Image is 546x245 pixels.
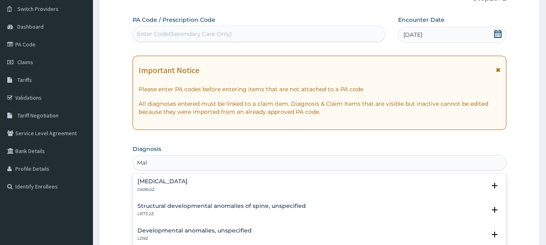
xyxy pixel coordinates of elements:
p: All diagnoses entered must be linked to a claim item. Diagnosis & Claim Items that are visible bu... [139,100,501,116]
label: Encounter Date [398,16,445,24]
label: PA Code / Prescription Code [133,16,215,24]
i: open select status [490,205,500,215]
span: Tariffs [17,76,32,84]
span: Switch Providers [17,5,59,13]
h4: Structural developmental anomalies of spine, unspecified [137,203,306,209]
span: Claims [17,59,33,66]
p: LB73.2Z [137,211,306,217]
span: Dashboard [17,23,44,30]
i: open select status [490,181,500,191]
div: Enter Code(Secondary Care Only) [137,30,232,38]
i: open select status [490,230,500,239]
p: LD9Z [137,236,252,241]
p: Please enter PA codes before entering items that are not attached to a PA code [139,85,501,93]
h4: Developmental anomalies, unspecified [137,228,252,234]
label: Diagnosis [133,145,161,153]
h1: Important Notice [139,66,199,75]
h4: [MEDICAL_DATA] [137,178,188,184]
p: DA96.0Z [137,187,188,193]
span: Tariff Negotiation [17,112,59,119]
span: [DATE] [403,31,422,39]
